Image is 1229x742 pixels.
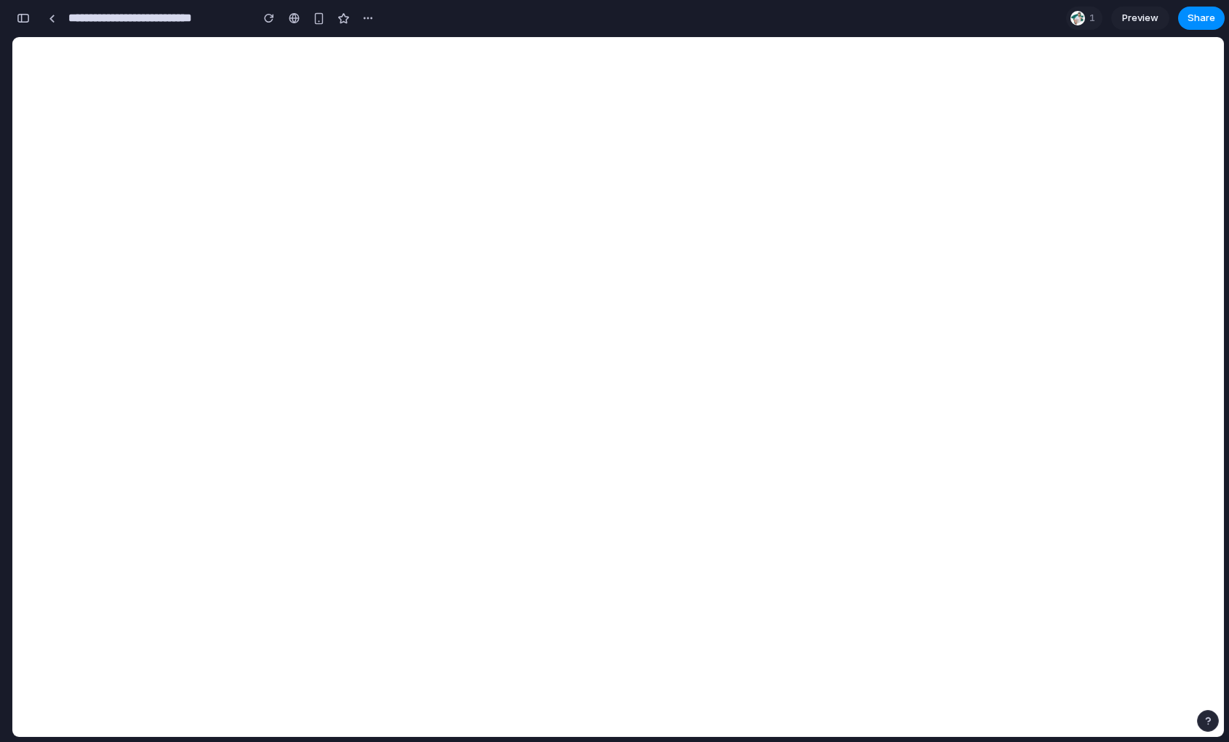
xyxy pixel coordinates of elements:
[1122,11,1158,25] span: Preview
[1066,7,1102,30] div: 1
[1188,11,1215,25] span: Share
[1111,7,1169,30] a: Preview
[1089,11,1100,25] span: 1
[1178,7,1225,30] button: Share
